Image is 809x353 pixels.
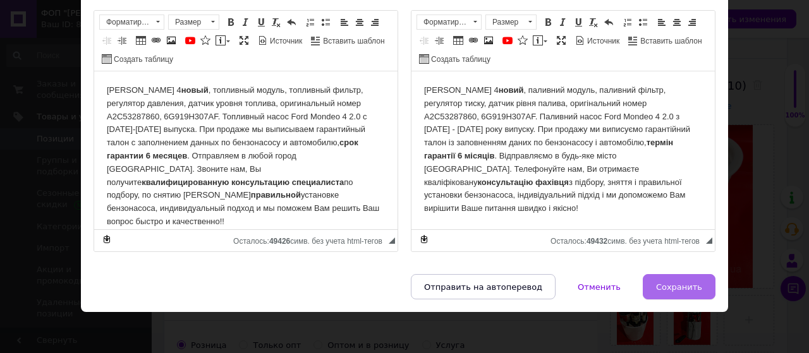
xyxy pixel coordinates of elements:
[626,33,703,47] a: Вставить шаблон
[638,36,702,47] span: Вставить шаблон
[168,15,219,30] a: Размер
[183,33,197,47] a: Добавить видео с YouTube
[531,33,549,47] a: Вставить сообщение
[237,33,251,47] a: Развернуть
[429,54,490,65] span: Создать таблицу
[99,15,164,30] a: Форматирование
[319,15,332,29] a: Вставить / удалить маркированный список
[417,52,492,66] a: Создать таблицу
[115,33,129,47] a: Увеличить отступ
[417,232,431,246] a: Сделать резервную копию сейчас
[309,33,386,47] a: Вставить шаблон
[321,36,384,47] span: Вставить шаблон
[432,33,446,47] a: Увеличить отступ
[284,15,298,29] a: Отменить (Ctrl+Z)
[204,66,291,76] strong: квалифицированную
[602,15,616,29] a: Отменить (Ctrl+Z)
[233,234,389,246] div: Подсчет символов
[112,54,173,65] span: Создать таблицу
[417,33,431,47] a: Уменьшить отступ
[554,33,568,47] a: Развернуть
[411,71,715,229] iframe: Визуальный текстовый редактор, FE626E47-65C7-46D4-80E8-42A1FA1610DA
[87,14,114,23] strong: новый
[100,52,175,66] a: Создать таблицу
[578,282,621,292] span: Отменить
[636,15,650,29] a: Вставить / удалить маркированный список
[541,15,555,29] a: Полужирный (Ctrl+B)
[134,33,148,47] a: Таблица
[501,33,514,47] a: Добавить видео с YouTube
[571,15,585,29] a: Подчеркнутый (Ctrl+U)
[169,15,207,29] span: Размер
[214,33,232,47] a: Вставить сообщение
[655,15,669,29] a: По левому краю
[338,15,351,29] a: По левому краю
[585,36,619,47] span: Источник
[220,80,270,89] strong: правильной
[417,15,469,29] span: Форматирование
[162,53,263,63] strong: срок гарантии 6 месяцев
[100,232,114,246] a: Сделать резервную копию сейчас
[573,33,621,47] a: Источник
[466,33,480,47] a: Вставить/Редактировать ссылку (Ctrl+L)
[100,33,114,47] a: Уменьшить отступ
[485,15,537,30] a: Размер
[424,282,542,292] span: Отправить на автоперевод
[516,33,530,47] a: Вставить иконку
[100,15,152,29] span: Форматирование
[256,33,304,47] a: Источник
[670,15,684,29] a: По центру
[269,15,283,29] a: Убрать форматирование
[164,33,178,47] a: Изображение
[254,15,268,29] a: Подчеркнутый (Ctrl+U)
[13,66,352,89] strong: консультацию специалиста
[157,119,207,128] strong: правильной
[486,15,524,29] span: Размер
[389,237,395,244] span: Перетащите для изменения размера
[268,36,302,47] span: Источник
[643,274,715,299] button: Сохранить
[621,15,635,29] a: Вставить / удалить нумерованный список
[198,33,212,47] a: Вставить иконку
[269,237,290,246] span: 49426
[564,274,634,299] button: Отменить
[556,15,570,29] a: Курсив (Ctrl+I)
[482,33,496,47] a: Изображение
[94,71,398,229] iframe: Визуальный текстовый редактор, A8C42A2E-9B42-4C22-A91D-B209783219C7
[417,15,482,30] a: Форматирование
[137,106,250,116] strong: консультацию специалиста
[550,234,706,246] div: Подсчет символов
[353,15,367,29] a: По центру
[224,15,238,29] a: Полужирный (Ctrl+B)
[239,15,253,29] a: Курсив (Ctrl+I)
[685,15,699,29] a: По правому краю
[656,282,702,292] span: Сохранить
[451,33,465,47] a: Таблица
[13,13,394,105] body: Визуальный текстовый редактор, 0D232FCB-674C-45A7-B871-6E60E2F8589F
[587,15,600,29] a: Убрать форматирование
[706,237,712,244] span: Перетащите для изменения размера
[587,237,607,246] span: 49432
[149,33,163,47] a: Вставить/Редактировать ссылку (Ctrl+L)
[368,15,382,29] a: По правому краю
[411,274,556,299] button: Отправить на автоперевод
[303,15,317,29] a: Вставить / удалить нумерованный список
